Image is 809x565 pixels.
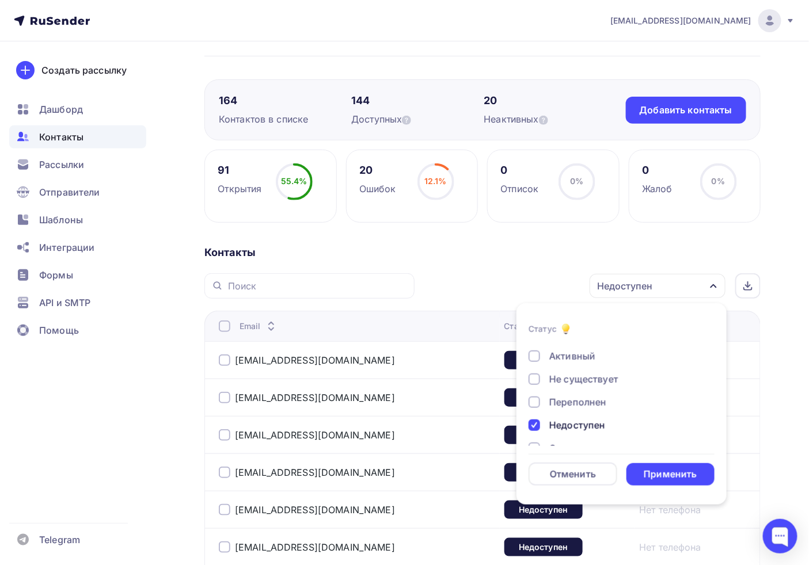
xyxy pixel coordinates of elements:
[235,504,395,516] a: [EMAIL_ADDRESS][DOMAIN_NAME]
[9,208,146,231] a: Шаблоны
[240,320,278,332] div: Email
[504,463,583,482] div: Недоступен
[235,354,395,366] a: [EMAIL_ADDRESS][DOMAIN_NAME]
[504,538,583,556] div: Недоступен
[424,176,447,186] span: 12.1%
[218,163,262,177] div: 91
[570,176,583,186] span: 0%
[504,320,550,332] div: Статус
[639,540,701,554] a: Нет телефона
[504,388,583,407] div: Недоступен
[484,112,616,126] div: Неактивных
[549,395,606,409] div: Переполнен
[610,15,751,26] span: [EMAIL_ADDRESS][DOMAIN_NAME]
[549,372,618,386] div: Не существует
[642,163,673,177] div: 0
[39,213,83,227] span: Шаблоны
[39,533,80,547] span: Telegram
[9,125,146,148] a: Контакты
[39,296,90,310] span: API и SMTP
[644,468,697,481] div: Применить
[639,503,701,517] a: Нет телефона
[204,246,761,259] div: Контакты
[642,182,673,196] div: Жалоб
[549,349,595,363] div: Активный
[501,182,539,196] div: Отписок
[9,153,146,176] a: Рассылки
[351,112,484,126] div: Доступных
[484,94,616,108] div: 20
[39,102,83,116] span: Дашборд
[504,351,583,369] div: Недоступен
[39,268,73,282] span: Формы
[235,392,395,403] a: [EMAIL_ADDRESS][DOMAIN_NAME]
[235,467,395,478] a: [EMAIL_ADDRESS][DOMAIN_NAME]
[516,303,727,505] ul: Недоступен
[218,182,262,196] div: Открытия
[610,9,795,32] a: [EMAIL_ADDRESS][DOMAIN_NAME]
[235,541,395,553] a: [EMAIL_ADDRESS][DOMAIN_NAME]
[39,240,94,254] span: Интеграции
[504,426,583,444] div: Недоступен
[589,273,726,299] button: Недоступен
[41,63,127,77] div: Создать рассылку
[9,98,146,121] a: Дашборд
[9,181,146,204] a: Отправители
[359,182,396,196] div: Ошибок
[39,323,79,337] span: Помощь
[39,185,100,199] span: Отправители
[549,441,589,455] div: Отписан
[501,163,539,177] div: 0
[351,94,484,108] div: 144
[228,280,408,292] input: Поиск
[640,104,732,117] div: Добавить контакты
[235,429,395,441] a: [EMAIL_ADDRESS][DOMAIN_NAME]
[504,501,583,519] div: Недоступен
[39,130,83,144] span: Контакты
[39,158,84,171] span: Рассылки
[550,467,596,481] div: Отменить
[219,112,351,126] div: Контактов в списке
[281,176,307,186] span: 55.4%
[597,279,652,293] div: Недоступен
[549,418,605,432] div: Недоступен
[219,94,351,108] div: 164
[9,264,146,287] a: Формы
[359,163,396,177] div: 20
[712,176,725,186] span: 0%
[529,323,557,335] div: Статус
